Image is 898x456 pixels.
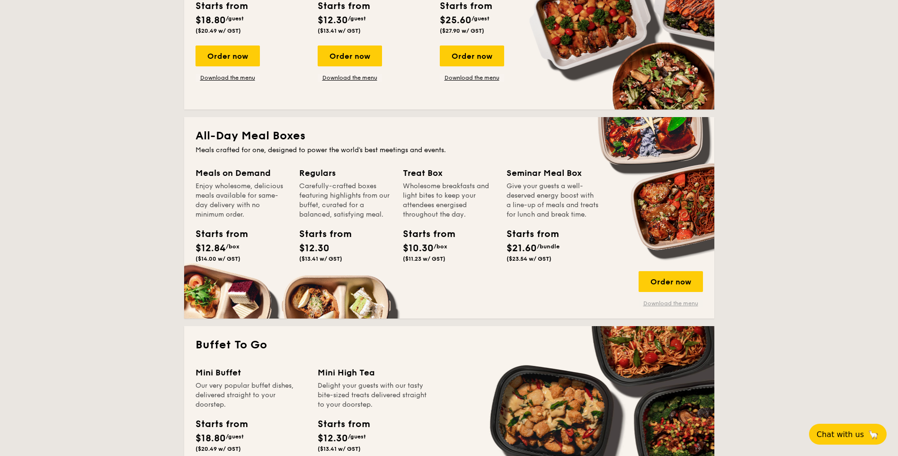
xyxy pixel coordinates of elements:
span: /guest [348,433,366,440]
div: Order now [196,46,260,66]
span: $21.60 [507,243,537,254]
span: ($13.41 w/ GST) [299,255,342,262]
span: /guest [348,15,366,22]
span: $12.30 [299,243,329,254]
div: Give your guests a well-deserved energy boost with a line-up of meals and treats for lunch and br... [507,182,599,219]
span: /box [226,243,240,250]
div: Starts from [318,417,369,431]
span: /bundle [537,243,560,250]
span: $12.30 [318,15,348,26]
span: $25.60 [440,15,471,26]
div: Starts from [196,417,247,431]
div: Order now [318,46,382,66]
a: Download the menu [440,74,504,82]
a: Download the menu [318,74,382,82]
div: Meals crafted for one, designed to power the world's best meetings and events. [196,146,703,155]
div: Meals on Demand [196,166,288,180]
div: Mini Buffet [196,366,306,379]
div: Carefully-crafted boxes featuring highlights from our buffet, curated for a balanced, satisfying ... [299,182,391,219]
span: ($27.90 w/ GST) [440,27,484,34]
div: Starts from [196,227,238,241]
span: /guest [226,433,244,440]
span: Chat with us [817,430,864,439]
span: ($14.00 w/ GST) [196,255,240,262]
span: $12.30 [318,433,348,444]
span: ($20.49 w/ GST) [196,27,241,34]
div: Order now [639,271,703,292]
h2: All-Day Meal Boxes [196,128,703,144]
span: $18.80 [196,433,226,444]
div: Regulars [299,166,391,180]
div: Mini High Tea [318,366,428,379]
div: Starts from [403,227,445,241]
div: Starts from [507,227,549,241]
span: ($13.41 w/ GST) [318,446,361,452]
div: Delight your guests with our tasty bite-sized treats delivered straight to your doorstep. [318,381,428,410]
span: 🦙 [868,429,879,440]
span: ($11.23 w/ GST) [403,255,445,262]
div: Order now [440,46,504,66]
span: /guest [226,15,244,22]
h2: Buffet To Go [196,337,703,353]
span: ($23.54 w/ GST) [507,255,551,262]
span: $18.80 [196,15,226,26]
div: Treat Box [403,166,495,180]
a: Download the menu [639,300,703,307]
span: /guest [471,15,489,22]
span: ($13.41 w/ GST) [318,27,361,34]
div: Starts from [299,227,342,241]
span: /box [434,243,447,250]
div: Seminar Meal Box [507,166,599,180]
button: Chat with us🦙 [809,424,887,445]
a: Download the menu [196,74,260,82]
div: Wholesome breakfasts and light bites to keep your attendees energised throughout the day. [403,182,495,219]
span: $10.30 [403,243,434,254]
div: Our very popular buffet dishes, delivered straight to your doorstep. [196,381,306,410]
span: ($20.49 w/ GST) [196,446,241,452]
span: $12.84 [196,243,226,254]
div: Enjoy wholesome, delicious meals available for same-day delivery with no minimum order. [196,182,288,219]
